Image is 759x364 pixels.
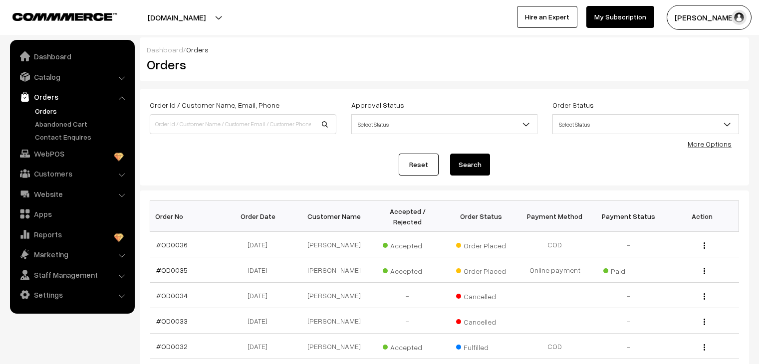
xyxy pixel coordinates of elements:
a: Hire an Expert [517,6,577,28]
label: Approval Status [351,100,404,110]
a: Orders [32,106,131,116]
a: Staff Management [12,266,131,284]
a: More Options [688,140,732,148]
span: Accepted [383,238,433,251]
button: [PERSON_NAME] [667,5,752,30]
span: Select Status [552,114,739,134]
a: My Subscription [586,6,654,28]
td: [DATE] [224,283,297,308]
a: Apps [12,205,131,223]
th: Order Status [445,201,518,232]
td: [DATE] [224,308,297,334]
img: Menu [704,242,705,249]
a: WebPOS [12,145,131,163]
span: Order Placed [456,238,506,251]
a: Abandoned Cart [32,119,131,129]
a: Dashboard [12,47,131,65]
td: [DATE] [224,232,297,257]
a: Website [12,185,131,203]
th: Customer Name [297,201,371,232]
span: Accepted [383,263,433,276]
a: Reports [12,225,131,243]
span: Select Status [351,114,538,134]
a: Reset [399,154,439,176]
a: #OD0032 [156,342,188,351]
a: #OD0036 [156,240,188,249]
span: Select Status [553,116,739,133]
span: Accepted [383,340,433,353]
th: Action [665,201,739,232]
td: - [592,232,666,257]
td: - [371,283,445,308]
td: COD [518,232,592,257]
td: [PERSON_NAME] [297,308,371,334]
span: Fulfilled [456,340,506,353]
button: [DOMAIN_NAME] [113,5,241,30]
span: Cancelled [456,314,506,327]
td: [DATE] [224,334,297,359]
td: [PERSON_NAME] [297,232,371,257]
th: Order Date [224,201,297,232]
a: Settings [12,286,131,304]
th: Payment Method [518,201,592,232]
img: Menu [704,268,705,274]
div: / [147,44,742,55]
label: Order Id / Customer Name, Email, Phone [150,100,279,110]
td: Online payment [518,257,592,283]
img: Menu [704,293,705,300]
a: #OD0035 [156,266,188,274]
a: #OD0034 [156,291,188,300]
a: Catalog [12,68,131,86]
a: COMMMERCE [12,10,100,22]
span: Select Status [352,116,537,133]
img: Menu [704,344,705,351]
td: - [371,308,445,334]
label: Order Status [552,100,594,110]
td: - [592,334,666,359]
td: - [592,283,666,308]
a: Dashboard [147,45,183,54]
td: [DATE] [224,257,297,283]
button: Search [450,154,490,176]
img: COMMMERCE [12,13,117,20]
td: [PERSON_NAME] [297,334,371,359]
img: user [732,10,747,25]
td: [PERSON_NAME] [297,283,371,308]
th: Payment Status [592,201,666,232]
span: Order Placed [456,263,506,276]
th: Accepted / Rejected [371,201,445,232]
a: Marketing [12,245,131,263]
a: Orders [12,88,131,106]
td: - [592,308,666,334]
td: COD [518,334,592,359]
td: [PERSON_NAME] [297,257,371,283]
span: Cancelled [456,289,506,302]
th: Order No [150,201,224,232]
h2: Orders [147,57,335,72]
img: Menu [704,319,705,325]
span: Orders [186,45,209,54]
input: Order Id / Customer Name / Customer Email / Customer Phone [150,114,336,134]
a: Customers [12,165,131,182]
a: #OD0033 [156,317,188,325]
span: Paid [603,263,653,276]
a: Contact Enquires [32,132,131,142]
